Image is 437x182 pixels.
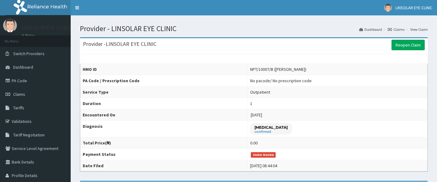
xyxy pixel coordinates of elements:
div: [DATE] 08:44:04 [250,163,277,169]
span: Switch Providers [13,51,45,56]
span: Tariffs [13,105,24,111]
img: User Image [384,4,392,12]
th: Payment Status [80,149,248,160]
div: Outpatient [250,89,270,95]
span: LINSOLAR EYE CLINIC [396,5,432,10]
th: Service Type [80,87,248,98]
p: [MEDICAL_DATA] [254,125,288,130]
a: Reopen Claim [392,40,425,50]
div: No pacode / No prescription code [250,78,312,84]
th: Encountered On [80,109,248,121]
h1: Provider - LINSOLAR EYE CLINIC [80,25,428,33]
a: View Claim [410,27,428,32]
p: LINSOLAR EYE CLINIC [22,25,72,30]
th: HMO ID [80,64,248,75]
th: Date Filed [80,160,248,172]
th: PA Code / Prescription Code [80,75,248,87]
div: 1 [250,100,252,107]
img: User Image [3,18,17,32]
span: Claims [13,91,25,97]
th: Diagnosis [80,121,248,137]
th: Total Price(₦) [80,137,248,149]
a: Claims [388,27,404,32]
th: Duration [80,98,248,109]
span: Tariff Negotiation [13,132,45,138]
small: confirmed [254,130,288,133]
a: Online [22,34,36,38]
span: Under Review [251,152,276,158]
a: Dashboard [359,27,382,32]
h3: Provider - LINSOLAR EYE CLINIC [83,41,156,47]
span: Dashboard [13,64,33,70]
div: 0.00 [250,140,258,146]
span: [DATE] [251,112,262,118]
div: NPT/10007/B ([PERSON_NAME]) [250,66,306,72]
